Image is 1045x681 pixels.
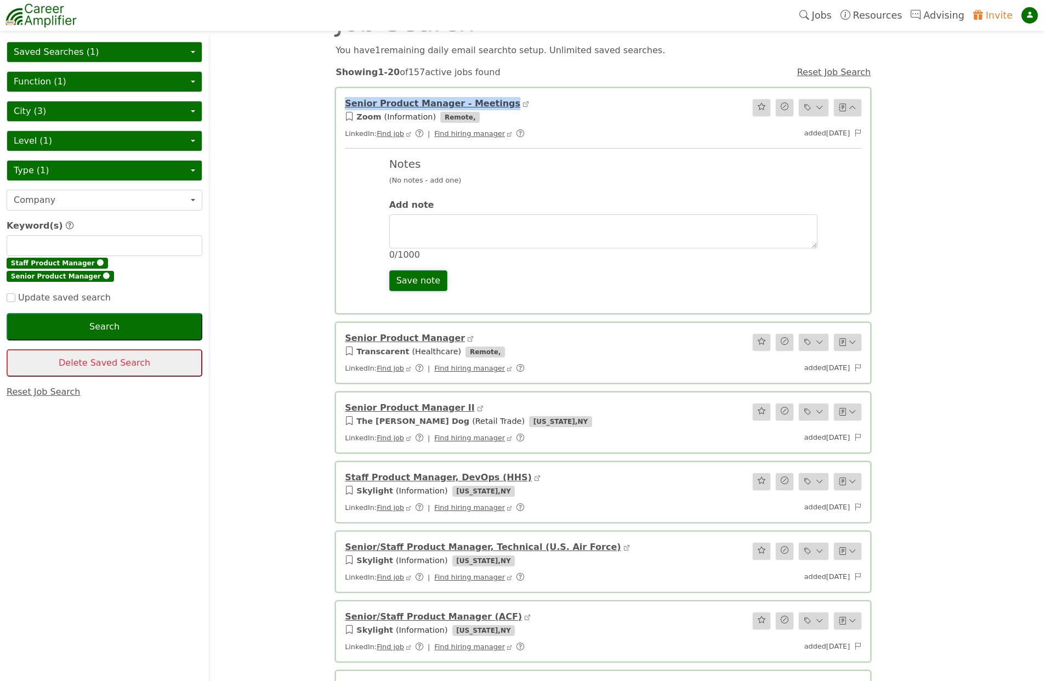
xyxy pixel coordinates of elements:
[345,333,465,343] a: Senior Product Manager
[434,503,505,512] a: Find hiring manager
[384,112,436,121] span: ( Information )
[345,503,531,512] span: LinkedIn:
[7,387,81,397] a: Reset Job Search
[428,129,430,138] span: |
[7,71,202,92] button: Function (1)
[7,190,202,211] button: Company
[7,130,202,151] button: Level (1)
[377,364,404,372] a: Find job
[345,98,520,109] a: Senior Product Manager - Meetings
[7,313,202,340] button: Search
[529,416,592,427] span: [US_STATE] , NY
[15,292,111,303] span: Update saved search
[5,2,77,29] img: career-amplifier-logo.png
[329,44,877,57] div: You have 1 remaining daily email search to setup. Unlimited saved searches.
[472,417,525,425] span: ( Retail Trade )
[356,347,409,356] a: Transcarent
[428,643,430,651] span: |
[7,42,202,63] button: Saved Searches (1)
[103,273,110,280] span: 🅧
[906,3,968,28] a: Advising
[691,432,868,444] div: added [DATE]
[452,555,515,566] span: [US_STATE] , NY
[396,486,448,495] span: ( Information )
[428,573,430,581] span: |
[428,434,430,442] span: |
[7,220,63,231] span: Keyword(s)
[345,573,531,581] span: LinkedIn:
[377,434,404,442] a: Find job
[795,3,836,28] a: Jobs
[7,271,114,282] span: Senior Product Manager
[377,573,404,581] a: Find job
[377,643,404,651] a: Find job
[356,112,381,121] a: Zoom
[356,486,393,495] a: Skylight
[465,347,505,357] span: Remote ,
[452,625,515,636] span: [US_STATE] , NY
[336,67,400,77] strong: Showing 1 - 20
[691,362,868,374] div: added [DATE]
[345,129,531,138] span: LinkedIn:
[345,542,621,552] a: Senior/Staff Product Manager, Technical (U.S. Air Force)
[389,200,434,210] span: Add note
[434,129,505,138] a: Find hiring manager
[434,643,505,651] a: Find hiring manager
[345,402,474,413] a: Senior Product Manager II
[691,571,868,583] div: added [DATE]
[452,486,515,497] span: [US_STATE] , NY
[345,472,532,483] a: Staff Product Manager, DevOps (HHS)
[440,112,480,123] span: Remote ,
[97,259,104,267] span: 🅧
[396,556,448,565] span: ( Information )
[7,258,108,269] span: Staff Product Manager
[389,248,817,262] div: 0 / 1000
[356,417,469,425] a: The [PERSON_NAME] Dog
[383,175,824,185] div: (No notes - add one)
[691,502,868,513] div: added [DATE]
[345,364,531,372] span: LinkedIn:
[356,556,393,565] a: Skylight
[691,128,868,139] div: added [DATE]
[836,3,907,28] a: Resources
[345,434,531,442] span: LinkedIn:
[377,503,404,512] a: Find job
[7,349,202,377] button: Delete Saved Search
[797,67,871,77] a: Reset Job Search
[428,503,430,512] span: |
[434,434,505,442] a: Find hiring manager
[383,157,824,171] h5: Notes
[7,101,202,122] button: City (3)
[428,364,430,372] span: |
[396,626,448,634] span: ( Information )
[7,160,202,181] button: Type (1)
[345,643,531,651] span: LinkedIn:
[377,129,404,138] a: Find job
[434,364,505,372] a: Find hiring manager
[969,3,1017,28] a: Invite
[356,626,393,634] a: Skylight
[412,347,461,356] span: ( Healthcare )
[389,270,447,291] button: Save note
[329,66,740,79] div: of 157 active jobs found
[345,611,522,622] a: Senior/Staff Product Manager (ACF)
[434,573,505,581] a: Find hiring manager
[691,641,868,652] div: added [DATE]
